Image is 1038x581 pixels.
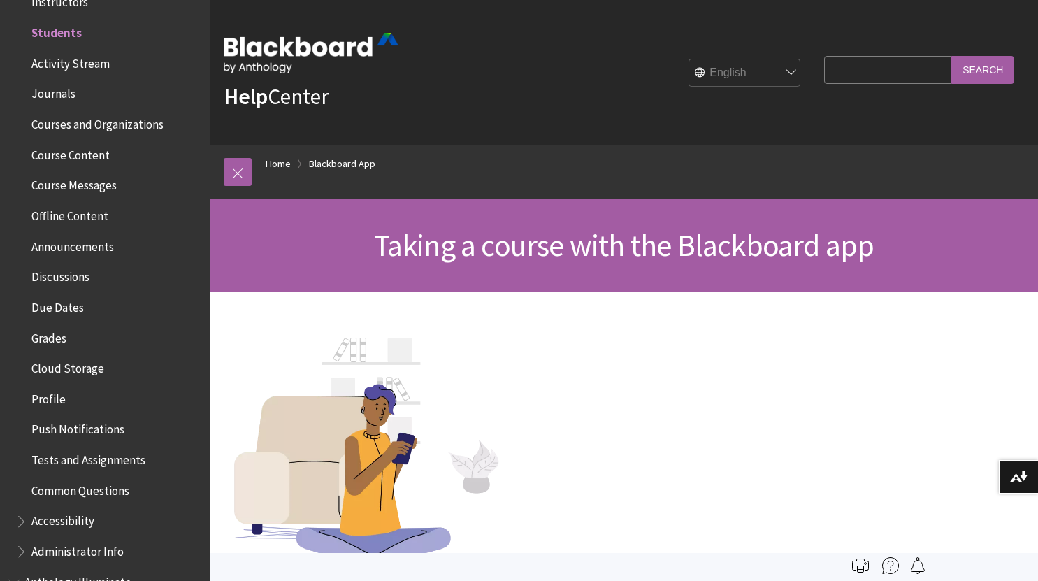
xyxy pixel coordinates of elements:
span: Accessibility [31,510,94,529]
span: Activity Stream [31,52,110,71]
span: Journals [31,83,75,101]
a: Home [266,155,291,173]
span: Profile [31,387,66,406]
span: Taking a course with the Blackboard app [374,226,874,264]
img: Blackboard by Anthology [224,33,398,73]
span: Administrator Info [31,540,124,559]
span: Discussions [31,265,89,284]
img: Follow this page [909,557,926,574]
a: HelpCenter [224,83,329,110]
input: Search [951,56,1014,83]
span: Announcements [31,235,114,254]
img: Print [852,557,869,574]
span: Push Notifications [31,418,124,437]
span: Course Content [31,143,110,162]
select: Site Language Selector [689,59,801,87]
span: Due Dates [31,296,84,315]
span: Tests and Assignments [31,448,145,467]
span: Offline Content [31,204,108,223]
span: Course Messages [31,174,117,193]
strong: Help [224,83,268,110]
span: Grades [31,327,66,345]
span: Common Questions [31,479,129,498]
span: Students [31,21,82,40]
span: Courses and Organizations [31,113,164,131]
span: Cloud Storage [31,357,104,375]
img: More help [882,557,899,574]
a: Blackboard App [309,155,375,173]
